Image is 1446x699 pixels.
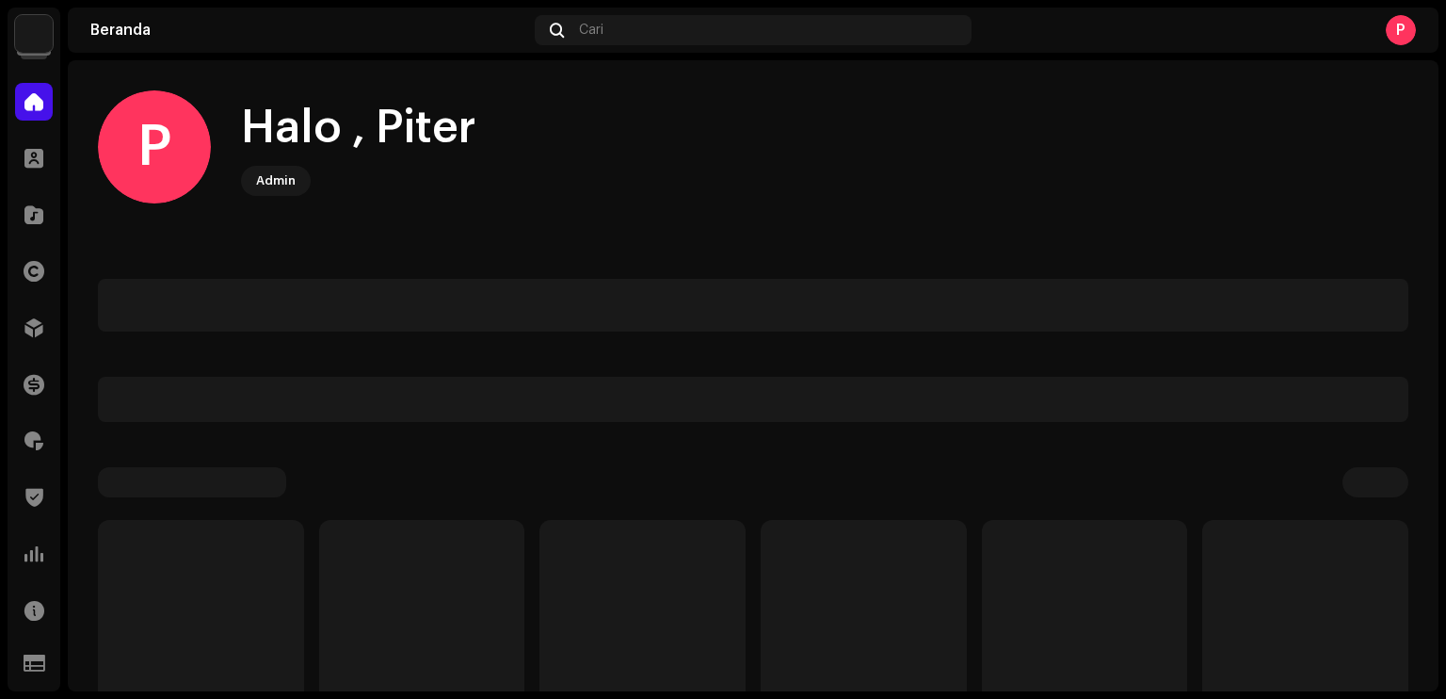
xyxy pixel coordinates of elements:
[98,90,211,203] div: P
[241,98,476,158] div: Halo , Piter
[579,23,603,38] span: Cari
[15,15,53,53] img: 64f15ab7-a28a-4bb5-a164-82594ec98160
[1386,15,1416,45] div: P
[90,23,527,38] div: Beranda
[256,170,296,192] div: Admin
